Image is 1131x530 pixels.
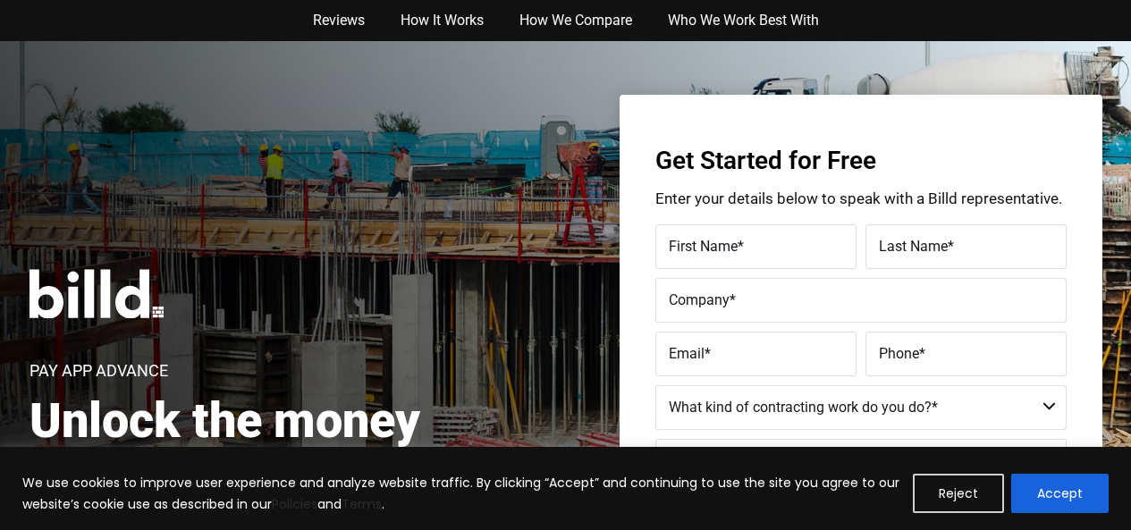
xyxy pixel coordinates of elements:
span: Last Name [879,238,948,255]
button: Accept [1011,474,1109,513]
span: Company [669,291,730,308]
p: We use cookies to improve user experience and analyze website traffic. By clicking “Accept” and c... [22,472,899,515]
span: Email [669,345,705,362]
span: First Name [669,238,738,255]
button: Reject [913,474,1004,513]
h1: Pay App Advance [30,363,168,379]
h3: Get Started for Free [655,148,1067,173]
h2: Unlock the money you’ve already earned. [30,397,536,493]
a: Terms [342,495,382,513]
p: Enter your details below to speak with a Billd representative. [655,191,1067,206]
a: Policies [272,495,317,513]
span: Phone [879,345,919,362]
